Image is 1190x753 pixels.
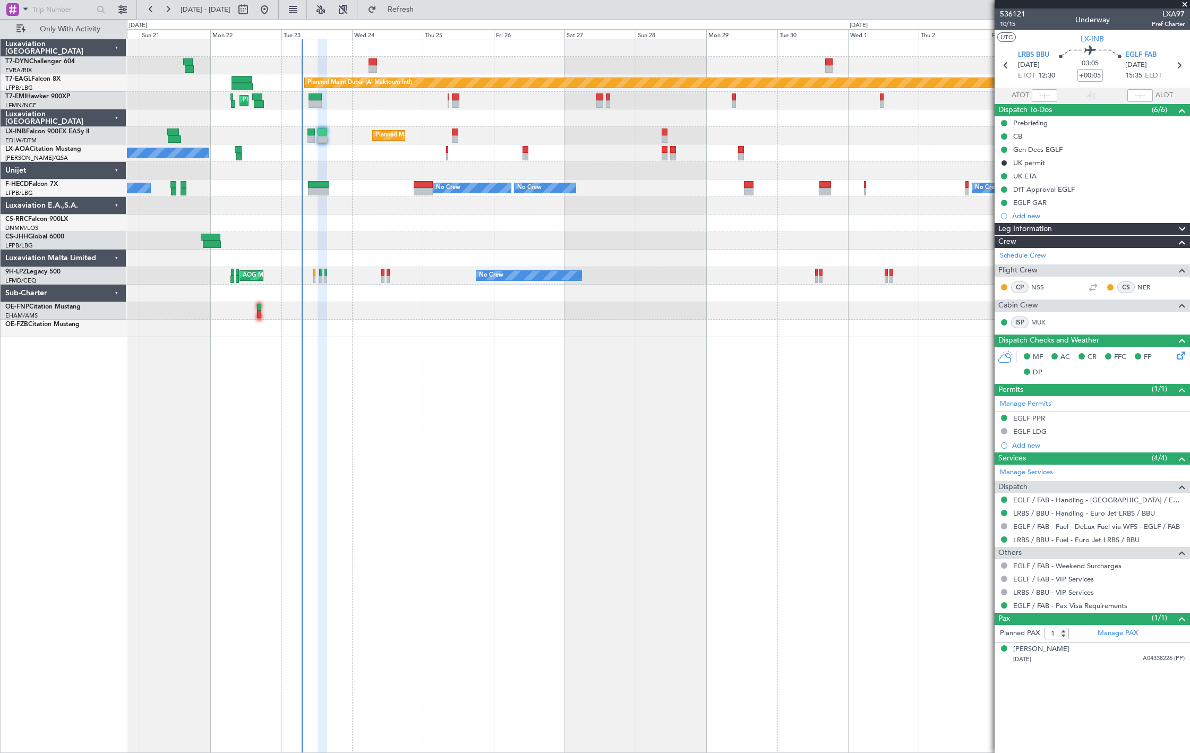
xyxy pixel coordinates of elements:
span: LX-INB [1081,33,1104,45]
span: ELDT [1145,71,1162,81]
div: Sun 21 [140,29,210,39]
div: DfT Approval EGLF [1013,185,1075,194]
a: F-HECDFalcon 7X [5,181,58,187]
a: T7-DYNChallenger 604 [5,58,75,65]
span: LRBS BBU [1018,50,1049,61]
div: Fri 3 [990,29,1060,39]
span: T7-DYN [5,58,29,65]
a: EGLF / FAB - Pax Visa Requirements [1013,601,1127,610]
div: CP [1011,281,1029,293]
a: LRBS / BBU - Fuel - Euro Jet LRBS / BBU [1013,535,1140,544]
div: Add new [1012,211,1185,220]
span: T7-EMI [5,93,26,100]
span: ETOT [1018,71,1035,81]
div: Planned Maint [GEOGRAPHIC_DATA] [243,92,344,108]
a: EGLF / FAB - VIP Services [1013,575,1094,584]
span: Leg Information [998,223,1052,235]
span: [DATE] [1125,60,1147,71]
div: EGLF LDG [1013,427,1047,436]
div: No Crew [479,268,503,284]
div: Fri 26 [494,29,564,39]
span: Dispatch To-Dos [998,104,1052,116]
div: No Crew [975,180,999,196]
a: LRBS / BBU - Handling - Euro Jet LRBS / BBU [1013,509,1155,518]
a: LX-AOACitation Mustang [5,146,81,152]
a: LFMD/CEQ [5,277,36,285]
a: CS-JHHGlobal 6000 [5,234,64,240]
a: EDLW/DTM [5,136,37,144]
div: Planned Maint Dubai (Al Maktoum Intl) [307,75,412,91]
a: LFMN/NCE [5,101,37,109]
div: CS [1117,281,1135,293]
a: EGLF / FAB - Fuel - DeLux Fuel via WFS - EGLF / FAB [1013,522,1180,531]
span: Pref Charter [1152,20,1185,29]
a: Manage Services [1000,467,1053,478]
a: T7-EAGLFalcon 8X [5,76,61,82]
span: A04338226 (PP) [1143,654,1185,663]
div: EGLF PPR [1013,414,1045,423]
span: CS-JHH [5,234,28,240]
a: LFPB/LBG [5,242,33,250]
div: Mon 22 [210,29,281,39]
div: No Crew [517,180,542,196]
button: Refresh [363,1,426,18]
span: 12:30 [1038,71,1055,81]
span: Crew [998,236,1016,248]
input: --:-- [1032,89,1057,102]
span: AC [1060,352,1070,363]
a: Schedule Crew [1000,251,1046,261]
div: Mon 29 [706,29,777,39]
div: Sat 27 [564,29,635,39]
a: DNMM/LOS [5,224,38,232]
div: Prebriefing [1013,118,1048,127]
a: T7-EMIHawker 900XP [5,93,70,100]
span: 9H-LPZ [5,269,27,275]
div: Wed 1 [848,29,919,39]
a: NSS [1031,283,1055,292]
span: Pax [998,613,1010,625]
div: AOG Maint Cannes (Mandelieu) [243,268,328,284]
label: Planned PAX [1000,628,1040,639]
span: (1/1) [1152,612,1167,623]
div: [DATE] [850,21,868,30]
span: ATOT [1012,90,1029,101]
a: LFPB/LBG [5,189,33,197]
span: ALDT [1155,90,1173,101]
a: NER [1137,283,1161,292]
div: ISP [1011,316,1029,328]
div: Add new [1012,441,1185,450]
span: FP [1144,352,1152,363]
a: EGLF / FAB - Weekend Surcharges [1013,561,1121,570]
a: Manage Permits [1000,399,1051,409]
span: (6/6) [1152,104,1167,115]
span: [DATE] [1013,655,1031,663]
a: [PERSON_NAME]/QSA [5,154,68,162]
div: Thu 25 [423,29,493,39]
div: Wed 24 [352,29,423,39]
button: Only With Activity [12,21,115,38]
button: UTC [997,32,1016,42]
div: [PERSON_NAME] [1013,644,1069,655]
span: LX-INB [5,129,26,135]
div: Sun 28 [636,29,706,39]
a: Manage PAX [1098,628,1138,639]
span: Dispatch Checks and Weather [998,335,1099,347]
span: MF [1033,352,1043,363]
span: Permits [998,384,1023,396]
span: LXA97 [1152,8,1185,20]
a: EHAM/AMS [5,312,38,320]
a: LRBS / BBU - VIP Services [1013,588,1094,597]
span: DP [1033,367,1042,378]
span: 10/15 [1000,20,1025,29]
div: EGLF GAR [1013,198,1047,207]
a: OE-FZBCitation Mustang [5,321,80,328]
input: Trip Number [32,2,93,18]
a: OE-FNPCitation Mustang [5,304,81,310]
a: EVRA/RIX [5,66,32,74]
span: Flight Crew [998,264,1038,277]
div: Tue 23 [281,29,352,39]
a: MUK [1031,318,1055,327]
span: Cabin Crew [998,300,1038,312]
div: [DATE] [129,21,147,30]
span: [DATE] [1018,60,1040,71]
